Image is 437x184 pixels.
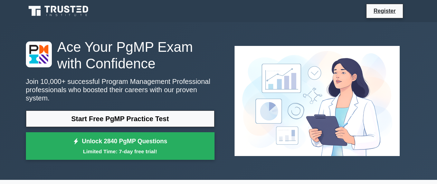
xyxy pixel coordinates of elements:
p: Join 10,000+ successful Program Management Professional professionals who boosted their careers w... [26,77,215,102]
h1: Ace Your PgMP Exam with Confidence [26,39,215,72]
a: Start Free PgMP Practice Test [26,110,215,127]
small: Limited Time: 7-day free trial! [35,147,206,155]
a: Register [369,7,400,15]
a: Unlock 2840 PgMP QuestionsLimited Time: 7-day free trial! [26,132,215,160]
img: Program Management Professional Preview [229,40,405,162]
